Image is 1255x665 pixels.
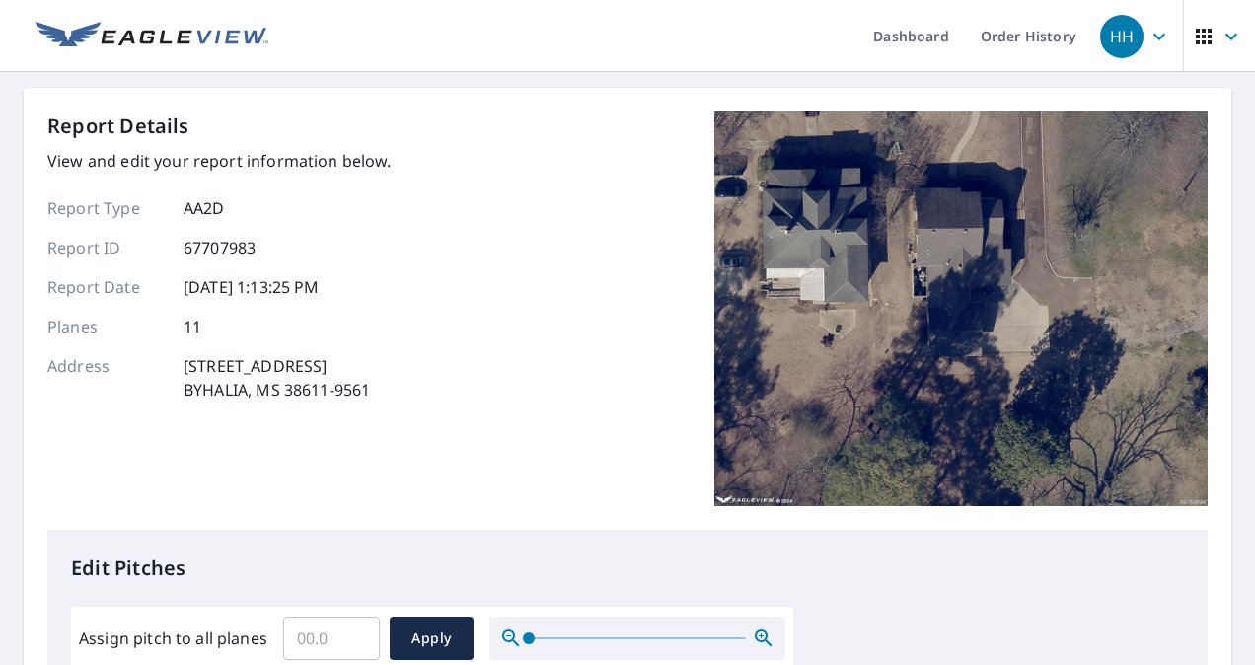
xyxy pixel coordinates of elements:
[1100,15,1144,58] div: HH
[47,354,166,402] p: Address
[184,236,256,259] p: 67707983
[47,236,166,259] p: Report ID
[406,627,458,651] span: Apply
[47,275,166,299] p: Report Date
[47,149,392,173] p: View and edit your report information below.
[184,275,320,299] p: [DATE] 1:13:25 PM
[390,617,474,660] button: Apply
[47,111,189,141] p: Report Details
[184,354,370,402] p: [STREET_ADDRESS] BYHALIA, MS 38611-9561
[47,315,166,338] p: Planes
[184,315,201,338] p: 11
[714,111,1208,506] img: Top image
[184,196,225,220] p: AA2D
[79,627,267,650] label: Assign pitch to all planes
[47,196,166,220] p: Report Type
[71,554,1184,583] p: Edit Pitches
[36,22,268,51] img: EV Logo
